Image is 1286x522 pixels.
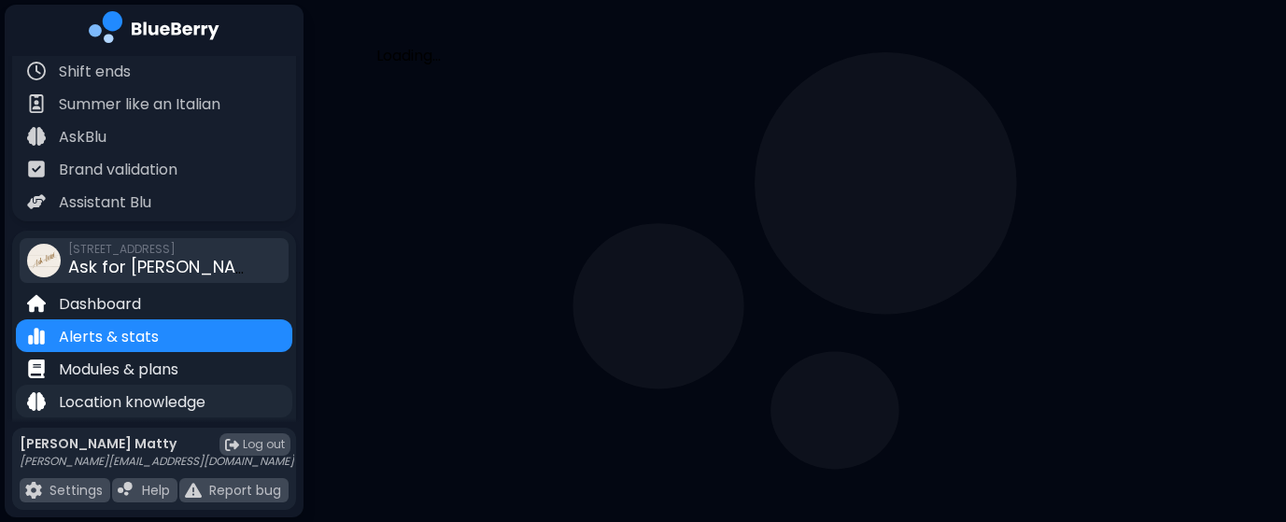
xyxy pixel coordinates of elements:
[27,160,46,178] img: file icon
[59,61,131,83] p: Shift ends
[89,11,219,49] img: company logo
[49,482,103,499] p: Settings
[118,482,134,499] img: file icon
[27,127,46,146] img: file icon
[20,435,294,452] p: [PERSON_NAME] Matty
[27,392,46,411] img: file icon
[59,391,205,414] p: Location knowledge
[59,126,106,148] p: AskBlu
[27,294,46,313] img: file icon
[25,482,42,499] img: file icon
[59,326,159,348] p: Alerts & stats
[185,482,202,499] img: file icon
[27,94,46,113] img: file icon
[27,192,46,211] img: file icon
[20,454,294,469] p: [PERSON_NAME][EMAIL_ADDRESS][DOMAIN_NAME]
[27,360,46,378] img: file icon
[209,482,281,499] p: Report bug
[225,438,239,452] img: logout
[59,359,178,381] p: Modules & plans
[59,191,151,214] p: Assistant Blu
[59,293,141,316] p: Dashboard
[27,244,61,277] img: company thumbnail
[27,62,46,80] img: file icon
[59,93,220,116] p: Summer like an Italian
[376,45,1213,67] div: Loading...
[68,255,265,278] span: Ask for [PERSON_NAME]
[243,437,285,452] span: Log out
[68,242,255,257] span: [STREET_ADDRESS]
[142,482,170,499] p: Help
[27,327,46,346] img: file icon
[59,159,177,181] p: Brand validation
